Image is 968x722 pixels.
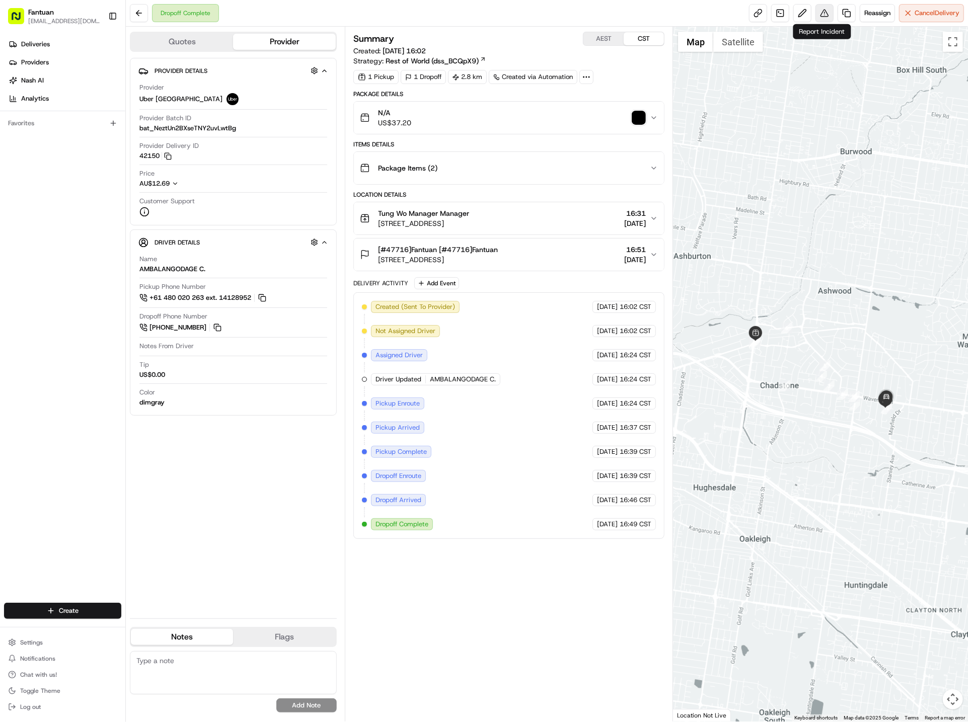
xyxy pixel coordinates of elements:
span: Color [139,388,155,397]
span: 16:37 CST [620,423,651,432]
a: Open this area in Google Maps (opens a new window) [676,708,709,721]
a: Nash AI [4,72,125,89]
span: [DATE] [624,255,646,265]
div: dimgray [139,398,165,407]
span: 16:24 CST [620,399,651,408]
img: uber-new-logo.jpeg [227,93,239,105]
button: Notes [131,629,233,645]
span: Notifications [20,655,55,663]
button: [EMAIL_ADDRESS][DOMAIN_NAME] [28,17,100,25]
button: Show street map [678,32,713,52]
span: [DATE] [624,218,646,228]
span: Cancel Delivery [915,9,959,18]
span: N/A [378,108,411,118]
div: 12 [881,403,892,414]
span: Pickup Arrived [376,423,420,432]
span: 16:51 [624,245,646,255]
span: [#47716]Fantuan [#47716]Fantuan [378,245,498,255]
span: Assigned Driver [376,351,423,360]
span: 16:02 CST [620,302,651,311]
span: [DATE] [597,447,618,456]
h3: Summary [353,34,394,43]
button: Add Event [414,277,459,289]
a: Providers [4,54,125,70]
span: Deliveries [21,40,50,49]
span: Dropoff Enroute [376,471,421,480]
a: Deliveries [4,36,125,52]
button: Fantuan[EMAIL_ADDRESS][DOMAIN_NAME] [4,4,104,28]
span: Provider Batch ID [139,114,191,123]
span: Dropoff Complete [376,520,428,529]
span: Name [139,255,157,264]
span: Pickup Phone Number [139,282,206,291]
img: Google [676,708,709,721]
span: +61 480 020 263 ext. 14128952 [150,293,251,302]
button: [#47716]Fantuan [#47716]Fantuan[STREET_ADDRESS]16:51[DATE] [354,238,664,271]
span: [DATE] 16:02 [383,46,426,55]
button: Show satellite imagery [713,32,763,52]
span: Provider Details [155,67,207,75]
span: 16:49 CST [620,520,651,529]
span: [DATE] [597,302,618,311]
span: [DATE] [597,471,618,480]
button: Driver Details [138,234,328,251]
span: [DATE] [597,496,618,505]
div: Delivery Activity [353,279,408,287]
span: Package Items ( 2 ) [378,163,437,173]
span: [PHONE_NUMBER] [150,323,206,332]
div: 5 [820,360,831,371]
span: Provider [139,83,164,92]
span: Uber [GEOGRAPHIC_DATA] [139,95,222,104]
button: Settings [4,635,121,650]
div: Package Details [353,90,664,98]
button: Package Items (2) [354,152,664,184]
button: CST [624,32,664,45]
div: Location Not Live [673,709,731,721]
div: 3 [824,380,835,391]
span: [DATE] [597,327,618,336]
span: Nash AI [21,76,44,85]
span: AU$12.69 [139,179,170,188]
div: 6 [781,323,792,334]
span: Driver Details [155,238,200,247]
button: Create [4,603,121,619]
span: Map data ©2025 Google [844,715,899,720]
span: Create [59,606,79,615]
a: Terms [905,715,919,720]
button: Reassign [860,4,895,22]
button: Quotes [131,34,233,50]
div: Strategy: [353,56,486,66]
span: Driver Updated [376,375,421,384]
span: Pickup Complete [376,447,427,456]
span: Customer Support [139,197,195,206]
button: Provider Details [138,62,328,79]
button: Provider [233,34,335,50]
span: [DATE] [597,375,618,384]
button: [PHONE_NUMBER] [139,322,223,333]
span: Providers [21,58,49,67]
div: Favorites [4,115,121,131]
span: 16:39 CST [620,471,651,480]
span: Pickup Enroute [376,399,420,408]
span: 16:46 CST [620,496,651,505]
div: Items Details [353,140,664,148]
div: Report Incident [793,24,851,39]
span: Log out [20,703,41,711]
button: N/AUS$37.20photo_proof_of_delivery image [354,102,664,134]
div: 4 [816,371,827,382]
span: Notes From Driver [139,342,194,351]
div: 1 [849,399,860,411]
span: US$37.20 [378,118,411,128]
span: Rest of World (dss_BCQpX9) [386,56,479,66]
span: [DATE] [597,423,618,432]
span: Settings [20,638,43,647]
span: Not Assigned Driver [376,327,435,336]
span: 16:39 CST [620,447,651,456]
span: Reassign [864,9,890,18]
button: Notifications [4,652,121,666]
span: Tung Wo Manager Manager [378,208,469,218]
span: [STREET_ADDRESS] [378,255,498,265]
button: Keyboard shortcuts [794,714,838,721]
span: Tip [139,360,149,369]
